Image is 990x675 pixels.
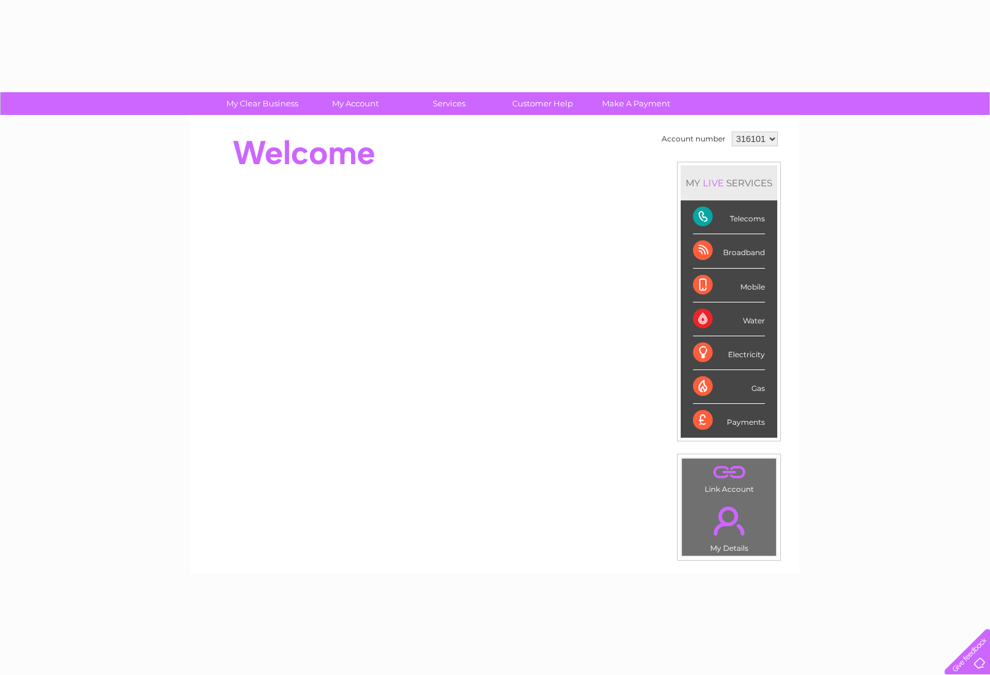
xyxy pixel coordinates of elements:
[685,462,773,483] a: .
[585,92,687,115] a: Make A Payment
[398,92,500,115] a: Services
[659,128,729,149] td: Account number
[685,499,773,542] a: .
[693,302,765,336] div: Water
[212,92,313,115] a: My Clear Business
[681,458,777,497] td: Link Account
[681,165,777,200] div: MY SERVICES
[681,496,777,556] td: My Details
[693,200,765,234] div: Telecoms
[693,404,765,437] div: Payments
[492,92,593,115] a: Customer Help
[700,177,726,189] div: LIVE
[693,234,765,268] div: Broadband
[693,269,765,302] div: Mobile
[305,92,406,115] a: My Account
[693,336,765,370] div: Electricity
[693,370,765,404] div: Gas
